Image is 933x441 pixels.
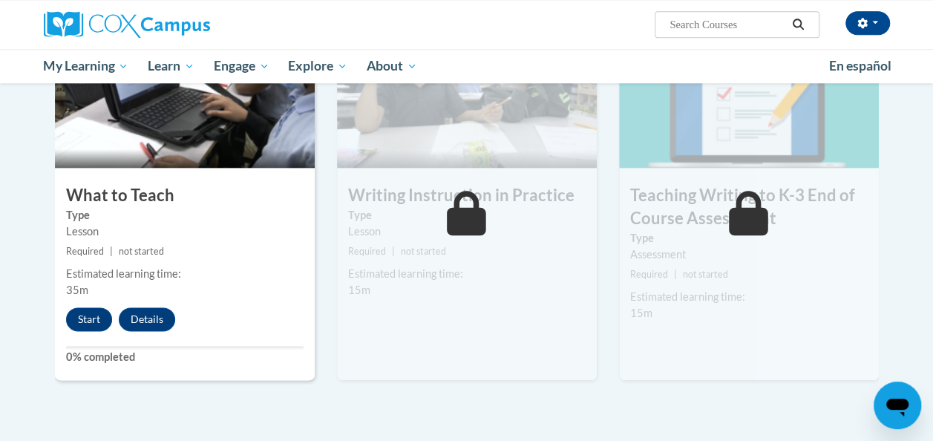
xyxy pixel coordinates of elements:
[119,246,164,257] span: not started
[619,184,879,230] h3: Teaching Writing to K-3 End of Course Assessment
[204,49,279,83] a: Engage
[348,246,386,257] span: Required
[119,307,175,331] button: Details
[367,57,417,75] span: About
[348,266,586,282] div: Estimated learning time:
[66,207,304,223] label: Type
[44,11,210,38] img: Cox Campus
[66,246,104,257] span: Required
[214,57,269,75] span: Engage
[829,58,891,73] span: En español
[43,57,128,75] span: My Learning
[668,16,787,33] input: Search Courses
[66,284,88,296] span: 35m
[33,49,901,83] div: Main menu
[630,230,868,246] label: Type
[357,49,427,83] a: About
[683,269,728,280] span: not started
[148,57,194,75] span: Learn
[630,289,868,305] div: Estimated learning time:
[288,57,347,75] span: Explore
[348,207,586,223] label: Type
[401,246,446,257] span: not started
[110,246,113,257] span: |
[630,269,668,280] span: Required
[337,19,597,168] img: Course Image
[674,269,677,280] span: |
[630,246,868,263] div: Assessment
[66,307,112,331] button: Start
[138,49,204,83] a: Learn
[348,284,370,296] span: 15m
[34,49,139,83] a: My Learning
[66,266,304,282] div: Estimated learning time:
[66,223,304,240] div: Lesson
[55,19,315,168] img: Course Image
[392,246,395,257] span: |
[819,50,901,82] a: En español
[787,16,809,33] button: Search
[619,19,879,168] img: Course Image
[66,349,304,365] label: 0% completed
[337,184,597,207] h3: Writing Instruction in Practice
[55,184,315,207] h3: What to Teach
[348,223,586,240] div: Lesson
[630,307,652,319] span: 15m
[44,11,311,38] a: Cox Campus
[278,49,357,83] a: Explore
[874,382,921,429] iframe: Button to launch messaging window
[845,11,890,35] button: Account Settings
